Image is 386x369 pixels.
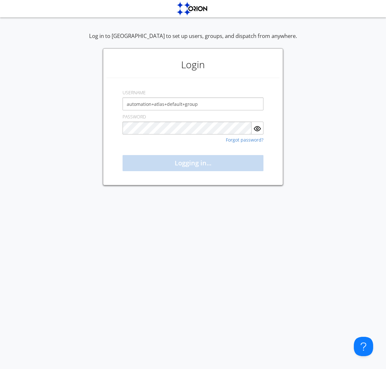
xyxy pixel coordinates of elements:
[226,138,263,142] a: Forgot password?
[123,122,252,134] input: Password
[253,125,261,133] img: eye.svg
[252,122,263,134] button: Show Password
[354,337,373,356] iframe: Toggle Customer Support
[123,114,146,120] label: PASSWORD
[123,89,146,96] label: USERNAME
[106,52,280,78] h1: Login
[123,155,263,171] button: Logging in...
[89,32,297,48] div: Log in to [GEOGRAPHIC_DATA] to set up users, groups, and dispatch from anywhere.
